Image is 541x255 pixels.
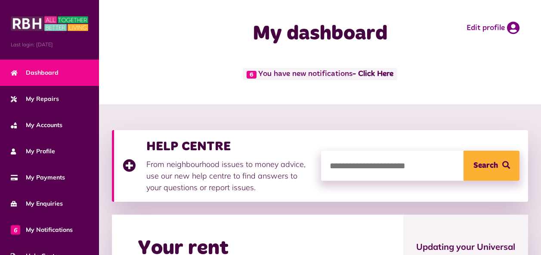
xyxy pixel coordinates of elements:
[11,147,55,156] span: My Profile
[11,41,88,49] span: Last login: [DATE]
[11,68,59,77] span: Dashboard
[11,94,59,103] span: My Repairs
[218,21,422,46] h1: My dashboard
[146,158,312,193] p: From neighbourhood issues to money advice, use our new help centre to find answers to your questi...
[11,225,73,234] span: My Notifications
[352,70,393,78] a: - Click Here
[11,15,88,32] img: MyRBH
[467,21,519,34] a: Edit profile
[247,71,257,79] span: 6
[146,139,312,154] h3: HELP CENTRE
[464,151,519,181] button: Search
[11,121,62,130] span: My Accounts
[11,225,20,234] span: 6
[11,173,65,182] span: My Payments
[473,151,498,181] span: Search
[11,199,63,208] span: My Enquiries
[243,68,397,80] span: You have new notifications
